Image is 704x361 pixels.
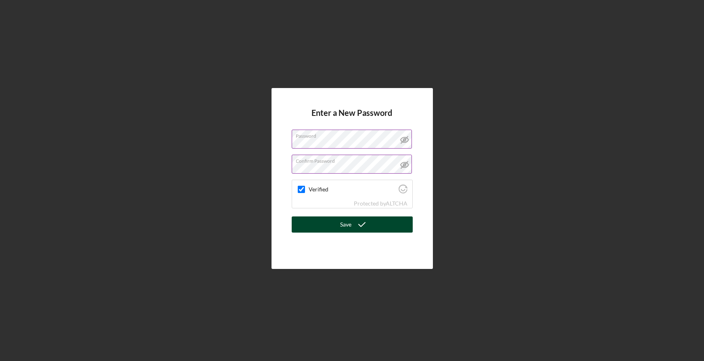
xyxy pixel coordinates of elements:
a: Visit Altcha.org [399,188,407,195]
label: Password [296,130,412,139]
a: Visit Altcha.org [386,200,407,207]
label: Verified [309,186,396,193]
label: Confirm Password [296,155,412,164]
button: Save [292,216,413,233]
h4: Enter a New Password [312,108,393,130]
div: Protected by [354,200,407,207]
div: Save [341,216,352,233]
